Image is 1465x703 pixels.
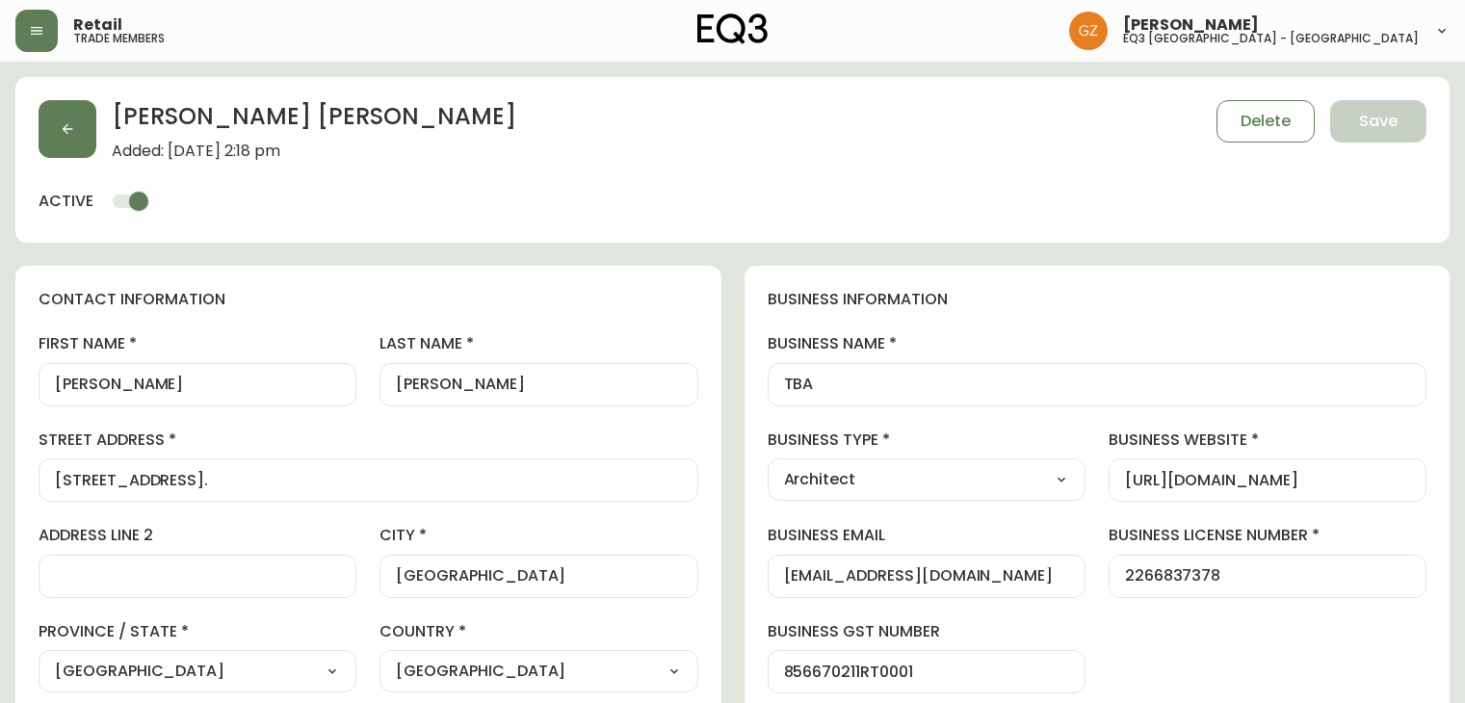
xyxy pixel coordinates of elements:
[697,13,769,44] img: logo
[112,143,516,160] span: Added: [DATE] 2:18 pm
[768,289,1427,310] h4: business information
[1125,471,1410,489] input: https://www.designshop.com
[39,191,93,212] h4: active
[379,525,697,546] label: city
[1069,12,1108,50] img: 78875dbee59462ec7ba26e296000f7de
[73,33,165,44] h5: trade members
[1123,17,1259,33] span: [PERSON_NAME]
[112,100,516,143] h2: [PERSON_NAME] [PERSON_NAME]
[768,333,1427,354] label: business name
[1109,525,1426,546] label: business license number
[39,621,356,642] label: province / state
[39,289,698,310] h4: contact information
[73,17,122,33] span: Retail
[1123,33,1419,44] h5: eq3 [GEOGRAPHIC_DATA] - [GEOGRAPHIC_DATA]
[39,430,698,451] label: street address
[1241,111,1291,132] span: Delete
[39,333,356,354] label: first name
[768,621,1086,642] label: business gst number
[379,621,697,642] label: country
[768,430,1086,451] label: business type
[1216,100,1315,143] button: Delete
[1109,430,1426,451] label: business website
[39,525,356,546] label: address line 2
[379,333,697,354] label: last name
[768,525,1086,546] label: business email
